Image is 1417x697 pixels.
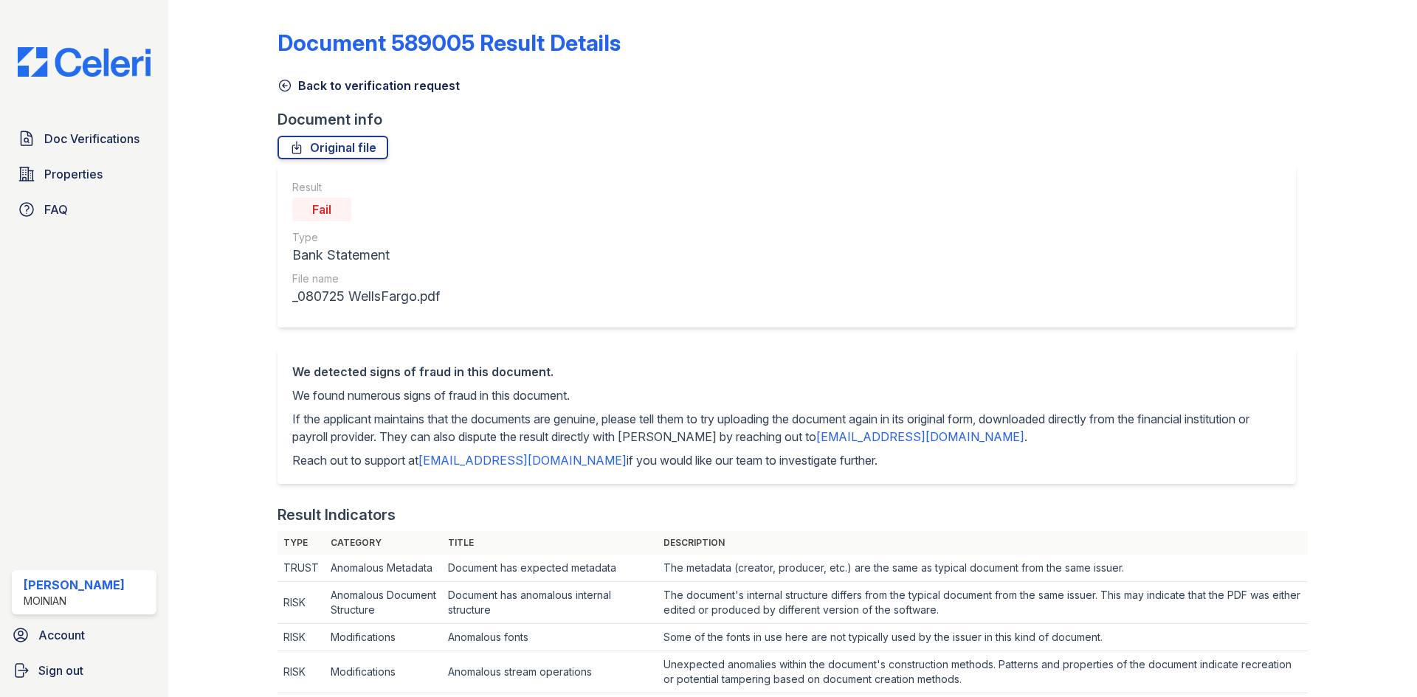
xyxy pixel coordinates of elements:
p: If the applicant maintains that the documents are genuine, please tell them to try uploading the ... [292,410,1281,445]
td: Anomalous Metadata [325,555,442,582]
td: TRUST [277,555,325,582]
td: The document's internal structure differs from the typical document from the same issuer. This ma... [658,582,1308,624]
a: FAQ [12,195,156,224]
a: Properties [12,159,156,189]
div: Fail [292,198,351,221]
th: Description [658,531,1308,555]
td: RISK [277,624,325,651]
td: Unexpected anomalies within the document's construction methods. Patterns and properties of the d... [658,651,1308,693]
div: Document info [277,109,1308,130]
div: _080725 WellsFargo.pdf [292,286,440,307]
div: Result Indicators [277,504,396,525]
th: Type [277,531,325,555]
td: Some of the fonts in use here are not typically used by the issuer in this kind of document. [658,624,1308,651]
p: Reach out to support at if you would like our team to investigate further. [292,451,1281,469]
p: We found numerous signs of fraud in this document. [292,386,1281,404]
th: Title [442,531,658,555]
div: Moinian [24,594,125,608]
td: Document has expected metadata [442,555,658,582]
td: RISK [277,582,325,624]
a: [EMAIL_ADDRESS][DOMAIN_NAME] [816,429,1024,444]
td: Anomalous fonts [442,624,658,651]
a: [EMAIL_ADDRESS][DOMAIN_NAME] [418,453,627,468]
a: Account [6,620,162,650]
div: Result [292,180,440,195]
div: Type [292,230,440,245]
td: The metadata (creator, producer, etc.) are the same as typical document from the same issuer. [658,555,1308,582]
div: [PERSON_NAME] [24,576,125,594]
td: Document has anomalous internal structure [442,582,658,624]
td: Anomalous Document Structure [325,582,442,624]
td: Modifications [325,651,442,693]
img: CE_Logo_Blue-a8612792a0a2168367f1c8372b55b34899dd931a85d93a1a3d3e32e68fde9ad4.png [6,47,162,77]
a: Sign out [6,656,162,685]
th: Category [325,531,442,555]
td: RISK [277,651,325,693]
td: Anomalous stream operations [442,651,658,693]
span: Doc Verifications [44,130,139,148]
span: Sign out [38,662,83,679]
span: Properties [44,165,103,183]
span: FAQ [44,201,68,218]
div: We detected signs of fraud in this document. [292,363,1281,381]
td: Modifications [325,624,442,651]
div: Bank Statement [292,245,440,266]
div: File name [292,271,440,286]
span: Account [38,626,85,644]
span: . [1024,429,1027,444]
a: Original file [277,136,388,159]
a: Doc Verifications [12,124,156,153]
a: Document 589005 Result Details [277,30,621,56]
a: Back to verification request [277,77,460,94]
